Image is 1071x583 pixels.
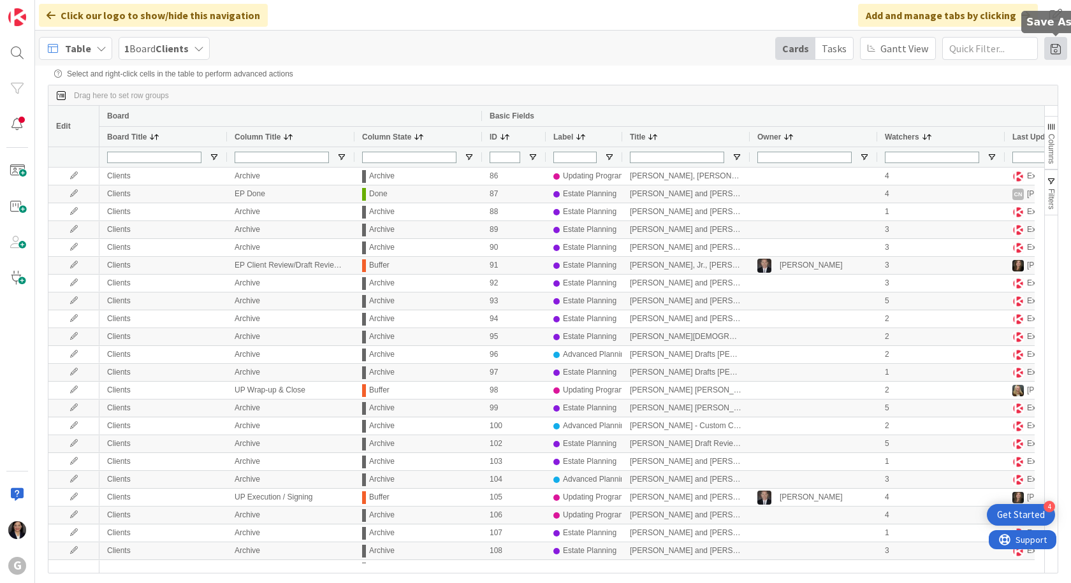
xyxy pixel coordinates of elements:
[369,525,395,541] div: Archive
[630,152,724,163] input: Title Filter Input
[227,507,354,524] div: Archive
[369,561,395,577] div: Archive
[99,524,227,542] div: Clients
[1012,385,1024,396] img: DS
[99,435,227,452] div: Clients
[482,275,546,292] div: 92
[227,471,354,488] div: Archive
[563,471,629,487] div: Advanced Planning
[227,185,354,203] div: EP Done
[369,364,395,380] div: Archive
[39,4,268,27] div: Click our logo to show/hide this navigation
[369,168,395,184] div: Archive
[877,489,1005,506] div: 4
[885,152,979,163] input: Watchers Filter Input
[227,292,354,310] div: Archive
[362,133,411,141] span: Column State
[877,471,1005,488] div: 3
[877,275,1005,292] div: 3
[563,543,616,559] div: Estate Planning
[99,257,227,274] div: Clients
[369,507,395,523] div: Archive
[99,471,227,488] div: Clients
[563,525,616,541] div: Estate Planning
[482,435,546,452] div: 102
[1012,260,1024,271] img: SB
[622,364,750,381] div: [PERSON_NAME] Drafts [PERSON_NAME] Draft Review is 4/9
[227,203,354,220] div: Archive
[482,221,546,238] div: 89
[99,453,227,470] div: Clients
[99,203,227,220] div: Clients
[880,41,928,56] span: Gantt View
[563,382,629,398] div: Updating Programs
[1012,296,1024,307] img: ES
[8,8,26,26] img: Visit kanbanzone.com
[1012,206,1024,218] img: ES
[482,292,546,310] div: 93
[227,542,354,559] div: Archive
[1012,189,1024,200] div: CN
[369,347,395,363] div: Archive
[227,257,354,274] div: EP Client Review/Draft Review Meeting
[227,382,354,399] div: UP Wrap-up & Close
[622,239,750,256] div: [PERSON_NAME] and [PERSON_NAME] Drafts [PERSON_NAME] to [PERSON_NAME] (2015 Irrevocable Trust and...
[490,133,497,141] span: ID
[877,203,1005,220] div: 1
[622,524,750,542] div: [PERSON_NAME] and [PERSON_NAME] Jonas Implementation is 4/11
[369,454,395,470] div: Archive
[8,557,26,575] div: G
[780,257,843,273] div: [PERSON_NAME]
[630,133,645,141] span: Title
[369,382,390,398] div: Buffer
[482,310,546,327] div: 94
[622,221,750,238] div: [PERSON_NAME] and [PERSON_NAME] Drafts [PERSON_NAME] to [PERSON_NAME] (Changing Trustees to Daugh...
[482,239,546,256] div: 90
[74,91,169,100] div: Row Groups
[885,133,919,141] span: Watchers
[124,42,129,55] b: 1
[27,2,58,17] span: Support
[1047,189,1056,210] span: Filters
[563,275,616,291] div: Estate Planning
[622,292,750,310] div: [PERSON_NAME] and [PERSON_NAME] Draft Review Meeting 4/19 Implementation 4/30
[227,399,354,417] div: Archive
[1012,171,1024,182] img: ES
[1012,528,1024,539] img: ES
[99,221,227,238] div: Clients
[482,507,546,524] div: 106
[622,435,750,452] div: [PERSON_NAME] Draft Review 5/6 Implementation 5/13
[563,436,616,452] div: Estate Planning
[1012,456,1024,468] img: ES
[482,560,546,577] div: 109
[553,152,597,163] input: Label Filter Input
[99,417,227,435] div: Clients
[528,152,538,162] button: Open Filter Menu
[780,489,843,505] div: [PERSON_NAME]
[369,293,395,309] div: Archive
[99,346,227,363] div: Clients
[622,453,750,470] div: [PERSON_NAME] and [PERSON_NAME] Drafts [PERSON_NAME]
[107,112,129,120] span: Board
[877,453,1005,470] div: 1
[877,292,1005,310] div: 5
[757,259,771,273] img: BG
[482,542,546,559] div: 108
[563,364,616,380] div: Estate Planning
[877,417,1005,435] div: 2
[482,364,546,381] div: 97
[99,168,227,185] div: Clients
[482,453,546,470] div: 103
[369,257,390,273] div: Buffer
[369,436,395,452] div: Archive
[563,454,616,470] div: Estate Planning
[563,561,629,577] div: Updating Programs
[99,292,227,310] div: Clients
[1012,331,1024,343] img: ES
[622,542,750,559] div: [PERSON_NAME] and [PERSON_NAME] Drafts [PERSON_NAME] to [PERSON_NAME] to [PERSON_NAME] Implementa...
[1012,545,1024,557] img: ES
[877,382,1005,399] div: 2
[622,382,750,399] div: [PERSON_NAME] [PERSON_NAME] to [PERSON_NAME] (Remote Signing)
[482,346,546,363] div: 96
[877,399,1005,417] div: 5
